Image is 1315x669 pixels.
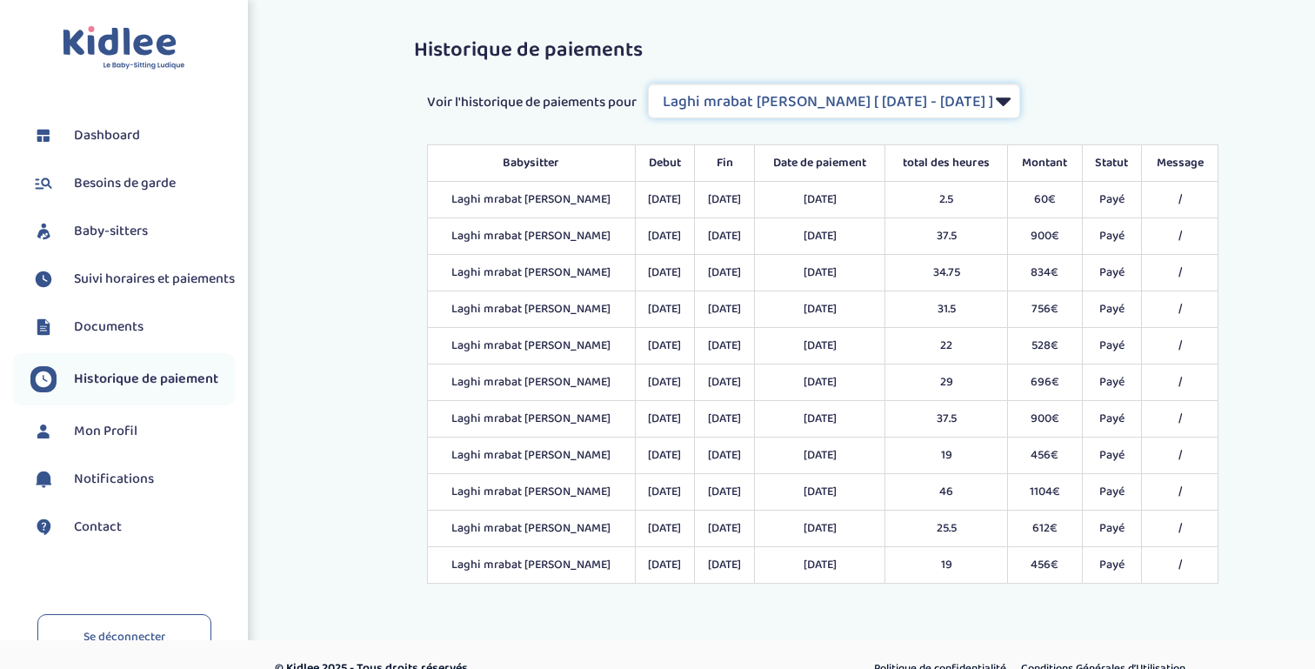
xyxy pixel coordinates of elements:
img: notification.svg [30,466,57,492]
td: 31.5 [884,291,1007,328]
td: 29 [884,365,1007,401]
td: / [1142,474,1218,511]
td: [DATE] [635,401,695,438]
td: 612€ [1008,511,1082,547]
a: Documents [30,314,235,340]
h3: Historique de paiements [414,39,1232,62]
span: Contact [74,517,122,538]
td: / [1142,255,1218,291]
td: Payé [1082,365,1142,401]
img: suivihoraire.svg [30,366,57,392]
td: 22 [884,328,1007,365]
td: 456€ [1008,547,1082,584]
th: Montant [1008,145,1082,182]
td: Laghi mrabat [PERSON_NAME] [428,401,635,438]
td: [DATE] [755,328,885,365]
td: 900€ [1008,401,1082,438]
td: / [1142,218,1218,255]
a: Notifications [30,466,235,492]
span: Dashboard [74,125,140,146]
span: Notifications [74,469,154,490]
td: Payé [1082,547,1142,584]
td: [DATE] [635,511,695,547]
td: [DATE] [755,511,885,547]
td: Laghi mrabat [PERSON_NAME] [428,474,635,511]
td: 756€ [1008,291,1082,328]
a: Suivi horaires et paiements [30,266,235,292]
img: profil.svg [30,418,57,445]
span: Historique de paiement [74,369,218,390]
td: Payé [1082,255,1142,291]
td: Payé [1082,291,1142,328]
th: Fin [695,145,755,182]
td: [DATE] [755,438,885,474]
td: [DATE] [635,474,695,511]
a: Besoins de garde [30,171,235,197]
td: [DATE] [695,255,755,291]
td: [DATE] [635,328,695,365]
th: total des heures [884,145,1007,182]
a: Contact [30,514,235,540]
td: / [1142,511,1218,547]
td: Payé [1082,328,1142,365]
td: [DATE] [755,255,885,291]
a: Baby-sitters [30,218,235,244]
td: [DATE] [755,401,885,438]
td: / [1142,291,1218,328]
td: / [1142,547,1218,584]
td: [DATE] [755,291,885,328]
a: Mon Profil [30,418,235,445]
td: [DATE] [695,511,755,547]
th: Message [1142,145,1218,182]
img: documents.svg [30,314,57,340]
span: Voir l'historique de paiements pour [427,92,637,113]
td: [DATE] [695,547,755,584]
td: Laghi mrabat [PERSON_NAME] [428,328,635,365]
td: [DATE] [755,474,885,511]
a: Dashboard [30,123,235,149]
td: 46 [884,474,1007,511]
span: Suivi horaires et paiements [74,269,235,290]
td: 25.5 [884,511,1007,547]
td: [DATE] [695,401,755,438]
td: 60€ [1008,182,1082,218]
th: Date de paiement [755,145,885,182]
span: Baby-sitters [74,221,148,242]
td: 900€ [1008,218,1082,255]
td: [DATE] [635,547,695,584]
td: 34.75 [884,255,1007,291]
td: [DATE] [635,365,695,401]
td: [DATE] [755,547,885,584]
td: / [1142,328,1218,365]
span: Besoins de garde [74,173,176,194]
td: / [1142,365,1218,401]
td: 834€ [1008,255,1082,291]
td: Payé [1082,511,1142,547]
td: Laghi mrabat [PERSON_NAME] [428,365,635,401]
img: dashboard.svg [30,123,57,149]
td: 456€ [1008,438,1082,474]
img: suivihoraire.svg [30,266,57,292]
td: 19 [884,438,1007,474]
td: [DATE] [695,182,755,218]
td: 528€ [1008,328,1082,365]
a: Historique de paiement [30,366,235,392]
td: [DATE] [635,182,695,218]
td: Laghi mrabat [PERSON_NAME] [428,182,635,218]
td: [DATE] [695,365,755,401]
span: Documents [74,317,144,338]
td: 2.5 [884,182,1007,218]
td: [DATE] [635,255,695,291]
td: Payé [1082,182,1142,218]
td: [DATE] [695,218,755,255]
td: [DATE] [695,291,755,328]
td: 37.5 [884,218,1007,255]
img: logo.svg [63,26,185,70]
td: [DATE] [755,182,885,218]
th: Babysitter [428,145,635,182]
td: Payé [1082,401,1142,438]
td: Payé [1082,474,1142,511]
img: babysitters.svg [30,218,57,244]
td: 696€ [1008,365,1082,401]
td: [DATE] [635,218,695,255]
